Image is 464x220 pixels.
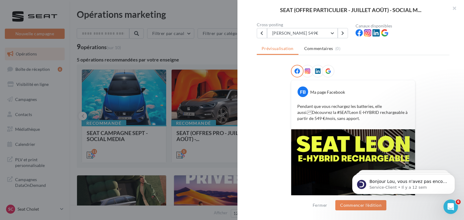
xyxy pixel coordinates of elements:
[297,103,409,121] p: Pendant que vous rechargez les batteries, elle aussi. Découvrez la #SEATLeon E-HYBRID rechargeabl...
[310,89,345,95] div: Ma page Facebook
[356,24,449,28] div: Canaux disponibles
[335,46,340,51] span: (0)
[257,23,351,27] div: Cross-posting
[304,46,333,52] span: Commentaires
[343,162,464,204] iframe: Intercom notifications message
[443,200,458,214] iframe: Intercom live chat
[456,200,461,204] span: 6
[335,200,386,210] button: Commencer l'édition
[280,7,421,13] span: SEAT (OFFRE PARTICULIER - JUILLET AOÛT) - SOCIAL M...
[310,202,330,209] button: Fermer
[298,86,308,97] div: FB
[267,28,338,38] button: [PERSON_NAME] 549€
